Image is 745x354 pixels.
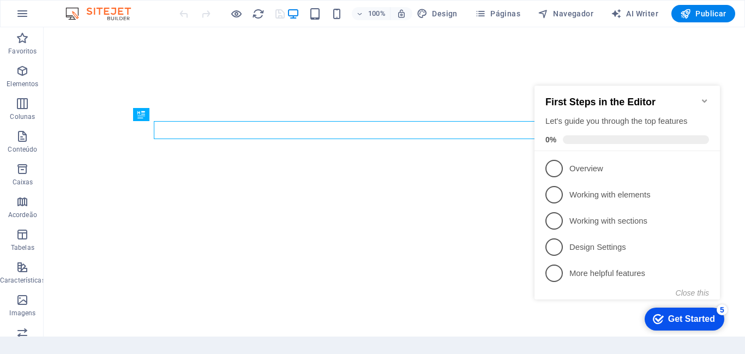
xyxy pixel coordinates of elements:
div: Design (Ctrl+Alt+Y) [412,5,462,22]
p: Design Settings [39,172,170,183]
span: Páginas [475,8,520,19]
p: Colunas [10,112,35,121]
li: Working with elements [4,112,190,138]
div: Get Started [138,244,185,254]
p: Conteúdo [8,145,37,154]
i: Recarregar página [252,8,265,20]
span: 0% [15,65,33,74]
li: More helpful features [4,190,190,217]
button: Navegador [533,5,598,22]
span: Design [417,8,458,19]
span: Navegador [538,8,593,19]
div: Minimize checklist [170,27,179,35]
button: reload [251,7,265,20]
span: Publicar [680,8,726,19]
div: 5 [187,235,197,245]
li: Overview [4,86,190,112]
p: Favoritos [8,47,37,56]
li: Design Settings [4,164,190,190]
button: Close this [146,219,179,227]
span: AI Writer [611,8,658,19]
p: Acordeão [8,211,37,219]
button: Design [412,5,462,22]
i: Ao redimensionar, ajusta automaticamente o nível de zoom para caber no dispositivo escolhido. [396,9,406,19]
p: Overview [39,93,170,105]
p: Elementos [7,80,38,88]
li: Working with sections [4,138,190,164]
button: Clique aqui para sair do modo de visualização e continuar editando [230,7,243,20]
button: Publicar [671,5,735,22]
button: 100% [352,7,390,20]
div: Get Started 5 items remaining, 0% complete [115,238,194,261]
p: More helpful features [39,198,170,209]
img: Editor Logo [63,7,145,20]
p: Imagens [9,309,35,317]
p: Tabelas [11,243,34,252]
button: AI Writer [606,5,663,22]
h2: First Steps in the Editor [15,27,179,38]
p: Working with sections [39,146,170,157]
p: Caixas [13,178,33,187]
button: Páginas [471,5,525,22]
h6: 100% [368,7,386,20]
p: Working with elements [39,119,170,131]
div: Let's guide you through the top features [15,46,179,57]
